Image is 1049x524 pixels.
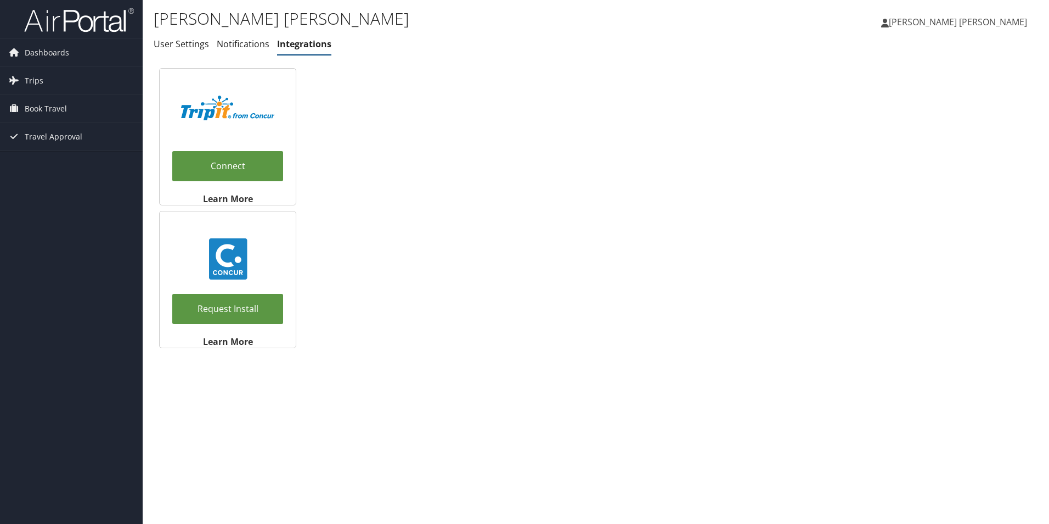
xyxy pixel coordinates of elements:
a: Notifications [217,38,269,50]
span: Book Travel [25,95,67,122]
strong: Learn More [203,336,253,348]
img: TripIt_Logo_Color_SOHP.png [181,96,274,120]
span: Trips [25,67,43,94]
h1: [PERSON_NAME] [PERSON_NAME] [154,7,743,30]
img: concur_23.png [207,238,249,280]
a: Connect [172,151,283,181]
span: [PERSON_NAME] [PERSON_NAME] [889,16,1027,28]
a: User Settings [154,38,209,50]
span: Dashboards [25,39,69,66]
span: Travel Approval [25,123,82,150]
a: Request Install [172,294,283,324]
a: Integrations [277,38,331,50]
img: airportal-logo.png [24,7,134,33]
strong: Learn More [203,193,253,205]
a: [PERSON_NAME] [PERSON_NAME] [881,5,1038,38]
